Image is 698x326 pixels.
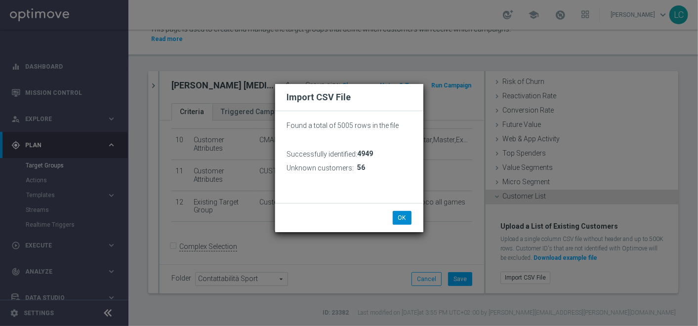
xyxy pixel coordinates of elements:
[287,150,358,159] h3: Successfully identified:
[358,150,373,158] span: 4949
[287,121,411,130] p: Found a total of 5005 rows in the file
[393,211,411,225] button: OK
[287,91,411,103] h2: Import CSV File
[358,163,366,172] span: 56
[287,163,354,172] h3: Unknown customers:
